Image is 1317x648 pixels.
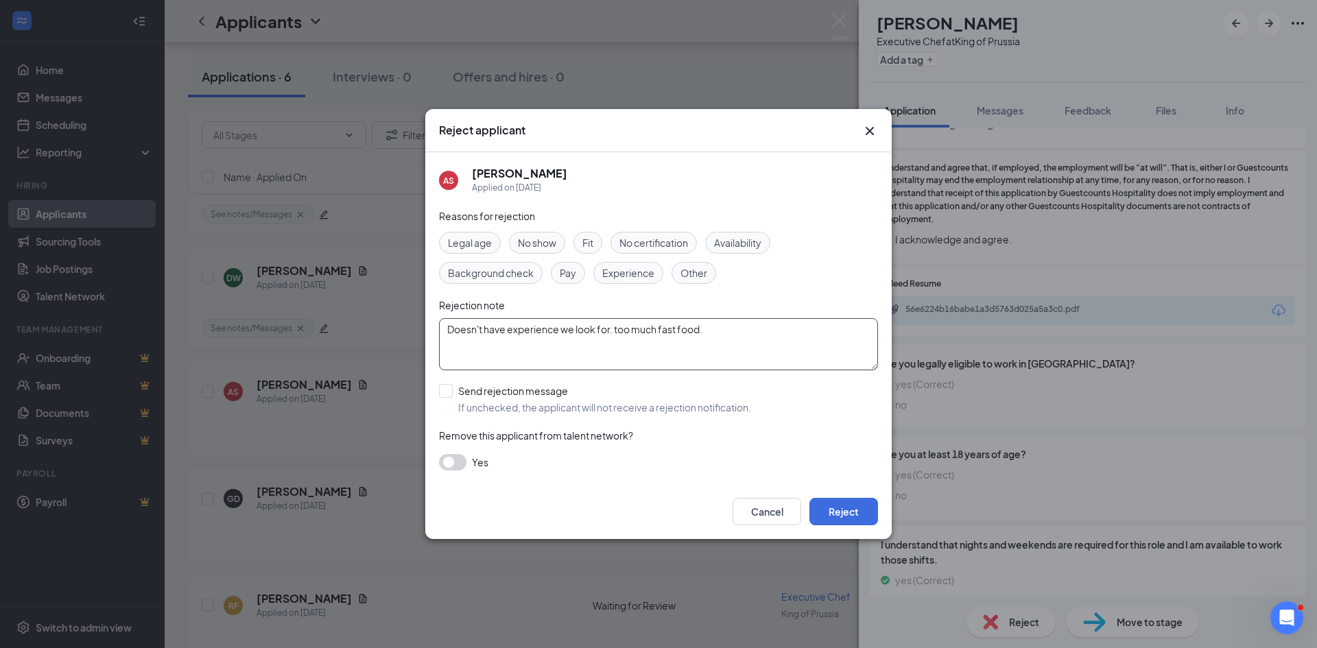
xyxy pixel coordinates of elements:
[862,123,878,139] svg: Cross
[862,123,878,139] button: Close
[472,181,567,195] div: Applied on [DATE]
[1270,601,1303,634] iframe: Intercom live chat
[443,175,454,187] div: AS
[518,235,556,250] span: No show
[602,265,654,280] span: Experience
[439,123,525,138] h3: Reject applicant
[472,166,567,181] h5: [PERSON_NAME]
[619,235,688,250] span: No certification
[448,265,534,280] span: Background check
[448,235,492,250] span: Legal age
[809,498,878,525] button: Reject
[582,235,593,250] span: Fit
[714,235,761,250] span: Availability
[439,429,633,442] span: Remove this applicant from talent network?
[733,498,801,525] button: Cancel
[439,299,505,311] span: Rejection note
[439,318,878,370] textarea: Doesn't have experience we look for. too much fast food.
[439,210,535,222] span: Reasons for rejection
[472,454,488,470] span: Yes
[560,265,576,280] span: Pay
[680,265,707,280] span: Other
